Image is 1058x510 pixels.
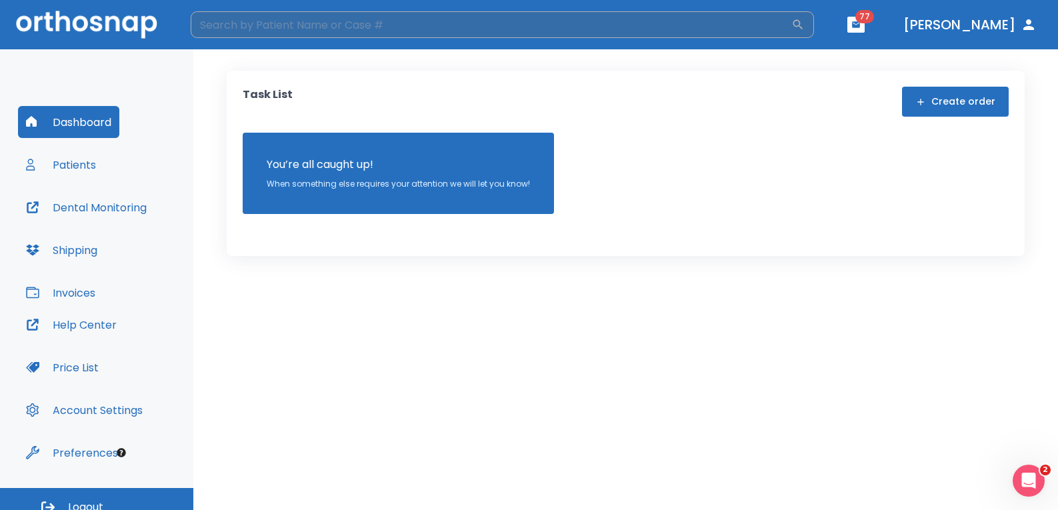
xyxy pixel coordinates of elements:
[18,437,126,469] button: Preferences
[898,13,1042,37] button: [PERSON_NAME]
[267,178,530,190] p: When something else requires your attention we will let you know!
[18,234,105,266] button: Shipping
[902,87,1009,117] button: Create order
[18,191,155,223] button: Dental Monitoring
[18,351,107,383] button: Price List
[18,277,103,309] button: Invoices
[18,106,119,138] button: Dashboard
[855,10,874,23] span: 77
[1040,465,1051,475] span: 2
[267,157,530,173] p: You’re all caught up!
[18,309,125,341] button: Help Center
[115,447,127,459] div: Tooltip anchor
[243,87,293,117] p: Task List
[18,149,104,181] button: Patients
[18,394,151,426] button: Account Settings
[16,11,157,38] img: Orthosnap
[191,11,791,38] input: Search by Patient Name or Case #
[1013,465,1045,497] iframe: Intercom live chat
